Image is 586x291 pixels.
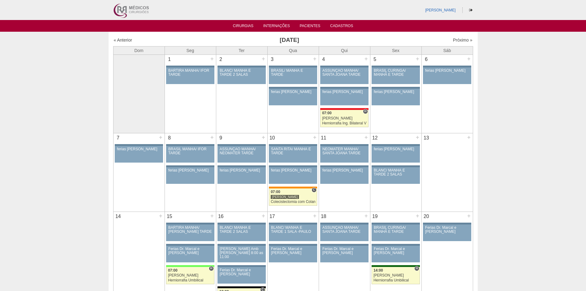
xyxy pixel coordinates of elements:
[425,69,469,73] div: ferias [PERSON_NAME]
[370,133,380,143] div: 12
[220,168,264,172] div: ferias [PERSON_NAME]
[217,267,265,284] a: Ferias Dr. Marcal e [PERSON_NAME]
[322,168,366,172] div: ferias [PERSON_NAME]
[271,200,315,204] div: Colecistectomia com Colangiografia VL
[268,133,277,143] div: 10
[269,165,317,167] div: Key: Aviso
[271,195,299,199] div: [PERSON_NAME]
[271,168,315,172] div: ferias [PERSON_NAME]
[374,90,418,94] div: ferias [PERSON_NAME]
[322,147,366,155] div: NEOMATER MANHÃ/ SANTA JOANA TARDE
[372,267,420,284] a: H 14:00 [PERSON_NAME] Herniorrafia Umbilical
[320,246,368,262] a: Ferias Dr. Marcal e [PERSON_NAME]
[320,167,368,184] a: ferias [PERSON_NAME]
[269,146,317,163] a: SANTA RITA/ MANHÃ E TARDE
[269,144,317,146] div: Key: Aviso
[217,244,265,246] div: Key: Aviso
[312,133,317,141] div: +
[158,212,163,220] div: +
[220,69,264,77] div: BLANC/ MANHÃ E TARDE 2 SALAS
[364,55,369,63] div: +
[370,212,380,221] div: 19
[422,133,431,143] div: 13
[466,55,472,63] div: +
[372,223,420,224] div: Key: Aviso
[422,212,431,221] div: 20
[372,165,420,167] div: Key: Aviso
[372,87,420,89] div: Key: Aviso
[322,226,366,234] div: ASSUNÇÃO MANHÃ/ SANTA JOANA TARDE
[220,147,264,155] div: ASSUNÇÃO MANHÃ/ NEOMATER TARDE
[168,168,212,172] div: ferias [PERSON_NAME]
[216,212,226,221] div: 16
[414,266,419,271] span: Hospital
[374,226,418,234] div: BRASIL CURINGA/ MANHÃ E TARDE
[372,89,420,105] a: ferias [PERSON_NAME]
[268,55,277,64] div: 3
[423,223,471,224] div: Key: Aviso
[166,224,214,241] a: BARTIRA MANHÃ/ [PERSON_NAME] TARDE
[415,133,420,141] div: +
[217,224,265,241] a: BLANC/ MANHÃ E TARDE 2 SALAS
[423,224,471,241] a: Ferias Dr. Marcal e [PERSON_NAME]
[364,212,369,220] div: +
[269,89,317,105] a: ferias [PERSON_NAME]
[166,167,214,184] a: ferias [PERSON_NAME]
[320,224,368,241] a: ASSUNÇÃO MANHÃ/ SANTA JOANA TARDE
[263,24,290,30] a: Internações
[322,247,366,255] div: Ferias Dr. Marcal e [PERSON_NAME]
[114,133,123,143] div: 7
[271,190,280,194] span: 07:00
[320,244,368,246] div: Key: Aviso
[269,244,317,246] div: Key: Aviso
[425,8,456,12] a: [PERSON_NAME]
[166,246,214,262] a: Ferias Dr. Marcal e [PERSON_NAME]
[372,244,420,246] div: Key: Aviso
[233,24,253,30] a: Cirurgias
[271,226,315,234] div: BLANC/ MANHÃ E TARDE 1 SALA -PAULO
[312,212,317,220] div: +
[217,286,265,288] div: Key: Blanc
[320,108,368,110] div: Key: Assunção
[421,46,473,55] th: Sáb
[220,268,264,276] div: Ferias Dr. Marcal e [PERSON_NAME]
[374,247,418,255] div: Ferias Dr. Marcal e [PERSON_NAME]
[268,212,277,221] div: 17
[166,165,214,167] div: Key: Aviso
[216,46,267,55] th: Ter
[469,8,472,12] i: Sair
[415,55,420,63] div: +
[320,144,368,146] div: Key: Aviso
[217,223,265,224] div: Key: Aviso
[261,212,266,220] div: +
[220,247,264,259] div: [PERSON_NAME] Amb [PERSON_NAME] 8:00 as 11:00
[320,89,368,105] a: ferias [PERSON_NAME]
[320,165,368,167] div: Key: Aviso
[209,55,215,63] div: +
[269,67,317,84] a: BRASIL/ MANHÃ E TARDE
[168,147,212,155] div: BRASIL MANHÃ/ IFOR TARDE
[271,147,315,155] div: SANTA RITA/ MANHÃ E TARDE
[370,46,421,55] th: Sex
[466,212,472,220] div: +
[425,226,469,234] div: Ferias Dr. Marcal e [PERSON_NAME]
[374,168,418,176] div: BLANC/ MANHÃ E TARDE 2 SALAS
[217,146,265,163] a: ASSUNÇÃO MANHÃ/ NEOMATER TARDE
[320,223,368,224] div: Key: Aviso
[320,146,368,163] a: NEOMATER MANHÃ/ SANTA JOANA TARDE
[113,46,165,55] th: Dom
[166,144,214,146] div: Key: Aviso
[373,278,418,282] div: Herniorrafia Umbilical
[364,133,369,141] div: +
[423,66,471,67] div: Key: Aviso
[166,66,214,67] div: Key: Aviso
[217,246,265,262] a: [PERSON_NAME] Amb [PERSON_NAME] 8:00 as 11:00
[271,69,315,77] div: BRASIL/ MANHÃ E TARDE
[322,69,366,77] div: ASSUNÇÃO MANHÃ/ SANTA JOANA TARDE
[269,224,317,241] a: BLANC/ MANHÃ E TARDE 1 SALA -PAULO
[370,55,380,64] div: 5
[300,24,320,30] a: Pacientes
[165,212,174,221] div: 15
[117,147,161,151] div: ferias [PERSON_NAME]
[269,188,317,206] a: C 07:00 [PERSON_NAME] Colecistectomia com Colangiografia VL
